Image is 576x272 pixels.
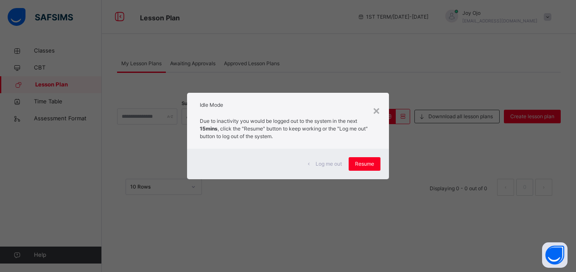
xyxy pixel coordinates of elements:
[200,101,376,109] h2: Idle Mode
[200,125,218,132] strong: 15mins
[200,117,376,140] p: Due to inactivity you would be logged out to the system in the next , click the "Resume" button t...
[542,242,568,268] button: Open asap
[316,160,342,168] span: Log me out
[355,160,374,168] span: Resume
[372,101,380,119] div: ×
